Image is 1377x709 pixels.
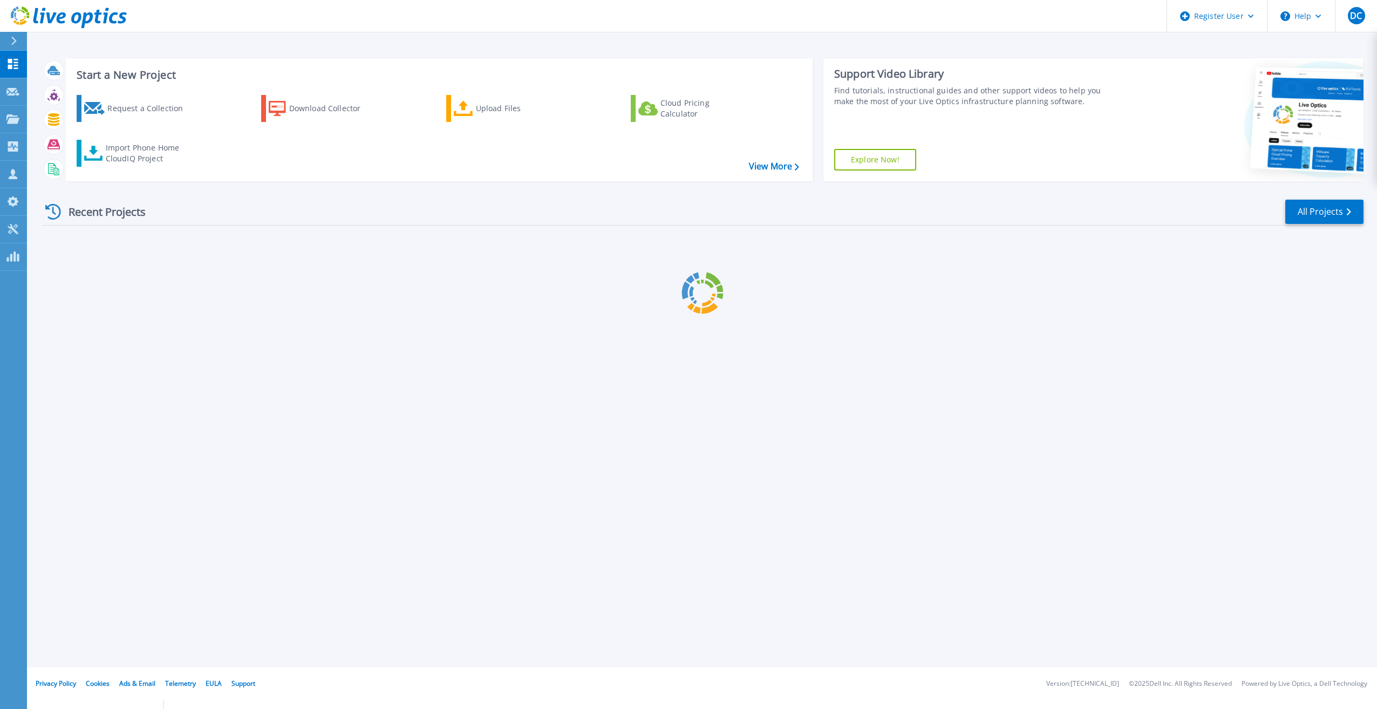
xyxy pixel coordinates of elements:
[834,149,916,171] a: Explore Now!
[1242,680,1367,687] li: Powered by Live Optics, a Dell Technology
[261,95,381,122] a: Download Collector
[1285,200,1364,224] a: All Projects
[77,69,799,81] h3: Start a New Project
[165,679,196,688] a: Telemetry
[77,95,197,122] a: Request a Collection
[231,679,255,688] a: Support
[749,161,799,172] a: View More
[834,67,1113,81] div: Support Video Library
[119,679,155,688] a: Ads & Email
[86,679,110,688] a: Cookies
[206,679,222,688] a: EULA
[36,679,76,688] a: Privacy Policy
[476,98,562,119] div: Upload Files
[42,199,160,225] div: Recent Projects
[660,98,747,119] div: Cloud Pricing Calculator
[446,95,567,122] a: Upload Files
[1129,680,1232,687] li: © 2025 Dell Inc. All Rights Reserved
[631,95,751,122] a: Cloud Pricing Calculator
[106,142,190,164] div: Import Phone Home CloudIQ Project
[834,85,1113,107] div: Find tutorials, instructional guides and other support videos to help you make the most of your L...
[289,98,376,119] div: Download Collector
[1046,680,1119,687] li: Version: [TECHNICAL_ID]
[107,98,194,119] div: Request a Collection
[1350,11,1362,20] span: DC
